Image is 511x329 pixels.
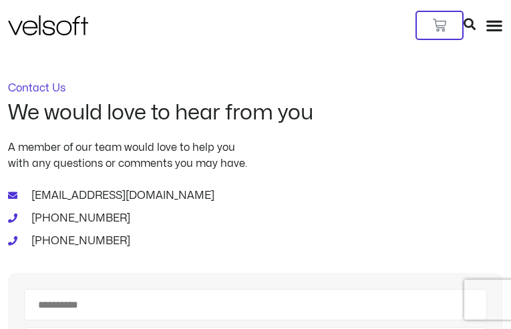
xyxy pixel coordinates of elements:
[28,210,130,226] span: [PHONE_NUMBER]
[28,188,214,204] span: [EMAIL_ADDRESS][DOMAIN_NAME]
[28,233,130,249] span: [PHONE_NUMBER]
[8,15,88,35] img: Velsoft Training Materials
[8,101,503,124] h2: We would love to hear from you
[8,139,503,172] p: A member of our team would love to help you with any questions or comments you may have.
[8,188,503,204] a: [EMAIL_ADDRESS][DOMAIN_NAME]
[486,17,503,34] div: Menu Toggle
[8,83,503,93] p: Contact Us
